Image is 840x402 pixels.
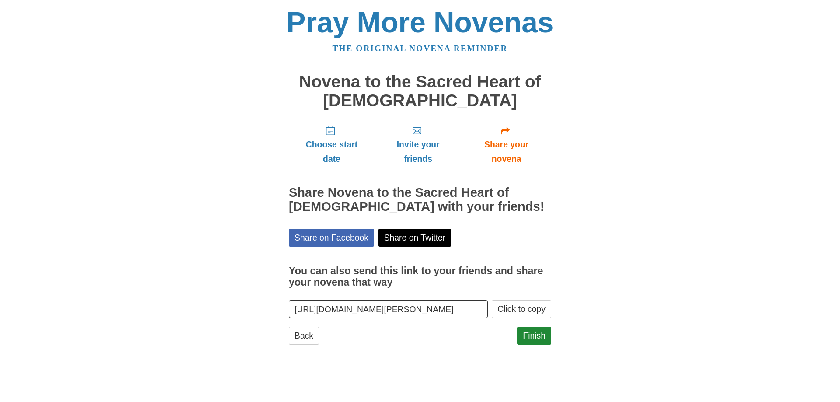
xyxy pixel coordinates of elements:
a: Back [289,327,319,345]
a: Finish [517,327,551,345]
a: Pray More Novenas [287,6,554,38]
button: Click to copy [492,300,551,318]
a: Share your novena [462,119,551,171]
span: Share your novena [470,137,542,166]
span: Invite your friends [383,137,453,166]
h3: You can also send this link to your friends and share your novena that way [289,266,551,288]
h2: Share Novena to the Sacred Heart of [DEMOGRAPHIC_DATA] with your friends! [289,186,551,214]
a: The original novena reminder [332,44,508,53]
a: Share on Facebook [289,229,374,247]
span: Choose start date [297,137,366,166]
a: Choose start date [289,119,374,171]
a: Invite your friends [374,119,462,171]
h1: Novena to the Sacred Heart of [DEMOGRAPHIC_DATA] [289,73,551,110]
a: Share on Twitter [378,229,451,247]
